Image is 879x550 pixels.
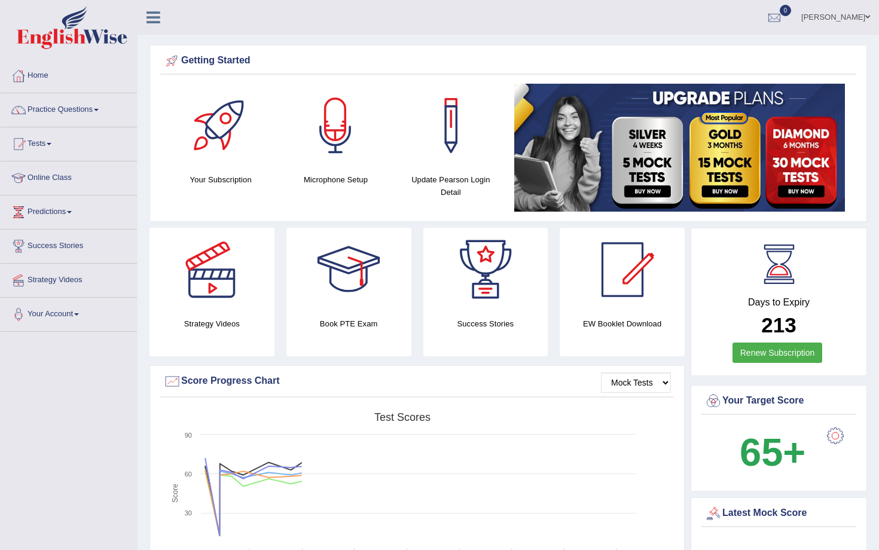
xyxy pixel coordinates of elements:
a: Practice Questions [1,93,137,123]
a: Your Account [1,298,137,328]
h4: Book PTE Exam [286,317,411,330]
a: Tests [1,127,137,157]
div: Latest Mock Score [704,505,853,522]
text: 30 [185,509,192,517]
text: 60 [185,470,192,478]
tspan: Score [171,484,179,503]
div: Getting Started [163,52,853,70]
h4: Update Pearson Login Detail [399,173,502,198]
h4: Your Subscription [169,173,272,186]
h4: Strategy Videos [149,317,274,330]
a: Online Class [1,161,137,191]
img: small5.jpg [514,84,845,212]
div: Your Target Score [704,392,853,410]
a: Home [1,59,137,89]
h4: EW Booklet Download [560,317,685,330]
a: Strategy Videos [1,264,137,294]
b: 65+ [740,430,805,474]
h4: Success Stories [423,317,548,330]
h4: Days to Expiry [704,297,853,308]
h4: Microphone Setup [284,173,387,186]
b: 213 [761,313,796,337]
a: Success Stories [1,230,137,259]
tspan: Test scores [374,411,431,423]
span: 0 [780,5,792,16]
a: Renew Subscription [732,343,823,363]
div: Score Progress Chart [163,372,671,390]
text: 90 [185,432,192,439]
a: Predictions [1,195,137,225]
